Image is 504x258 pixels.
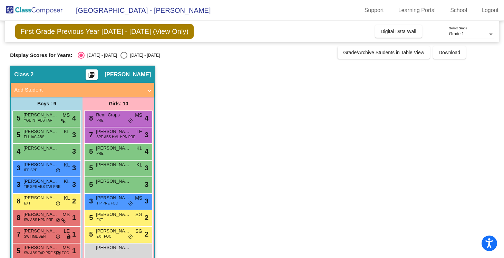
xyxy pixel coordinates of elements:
[87,214,93,221] span: 5
[449,31,464,36] span: Grade 1
[72,246,76,256] span: 1
[135,228,142,235] span: SG
[15,230,20,238] span: 7
[24,134,44,140] span: ELL IAC ABS
[56,234,60,240] span: do_not_disturb_alt
[476,5,504,16] a: Logout
[24,217,54,222] span: SW ABS HPN PRE
[96,217,103,222] span: EXT
[72,130,76,140] span: 3
[14,71,33,78] span: Class 2
[87,197,93,205] span: 3
[96,201,118,206] span: TIP PRE FOC
[381,29,416,34] span: Digital Data Wall
[23,145,58,152] span: [PERSON_NAME]
[15,147,20,155] span: 4
[87,147,93,155] span: 5
[56,201,60,207] span: do_not_disturb_alt
[128,118,133,124] span: do_not_disturb_alt
[24,234,46,239] span: SW HML SEN
[145,113,148,123] span: 4
[56,251,60,256] span: do_not_disturb_alt
[24,184,60,189] span: TIP SPE ABS TAR PRE
[64,194,70,202] span: KL
[87,181,93,188] span: 5
[64,161,70,169] span: KL
[15,214,20,221] span: 8
[62,112,70,119] span: MS
[15,181,20,188] span: 3
[96,128,130,135] span: [PERSON_NAME]
[96,134,135,140] span: SPE ABS HML HPN PRE
[127,52,160,58] div: [DATE] - [DATE]
[24,168,37,173] span: IEP SPE
[23,228,58,235] span: [PERSON_NAME]
[105,71,151,78] span: [PERSON_NAME]
[23,244,58,251] span: [PERSON_NAME]
[23,178,58,185] span: [PERSON_NAME]
[145,212,148,223] span: 2
[145,130,148,140] span: 3
[15,114,20,122] span: 5
[135,194,142,202] span: MS
[72,179,76,190] span: 3
[128,234,133,240] span: do_not_disturb_alt
[145,179,148,190] span: 3
[445,5,473,16] a: School
[87,164,93,172] span: 5
[14,86,143,94] mat-panel-title: Add Student
[23,194,58,201] span: [PERSON_NAME]
[56,218,60,223] span: do_not_disturb_alt
[83,97,154,111] div: Girls: 10
[11,83,154,97] mat-expansion-panel-header: Add Student
[439,50,460,55] span: Download
[136,128,142,135] span: LE
[85,52,117,58] div: [DATE] - [DATE]
[23,112,58,118] span: [PERSON_NAME]
[96,118,104,123] span: PRE
[72,146,76,156] span: 3
[145,196,148,206] span: 3
[72,229,76,239] span: 1
[145,229,148,239] span: 2
[343,50,424,55] span: Grade/Archive Students in Table View
[86,69,98,80] button: Print Students Details
[24,118,52,123] span: YGL INT ABS TAR
[69,5,211,16] span: [GEOGRAPHIC_DATA] - [PERSON_NAME]
[96,211,130,218] span: [PERSON_NAME]
[72,212,76,223] span: 1
[64,178,70,185] span: KL
[72,113,76,123] span: 4
[87,114,93,122] span: 8
[128,201,133,207] span: do_not_disturb_alt
[24,250,69,256] span: SW ABS TAR PRE SEN FOC
[96,234,111,239] span: EXT FOC
[96,151,104,156] span: PRE
[10,52,72,58] span: Display Scores for Years:
[96,112,130,118] span: Remi Craps
[338,46,430,59] button: Grade/Archive Students in Table View
[145,146,148,156] span: 4
[23,128,58,135] span: [PERSON_NAME]
[359,5,389,16] a: Support
[87,71,96,81] mat-icon: picture_as_pdf
[15,131,20,138] span: 5
[72,196,76,206] span: 2
[96,161,130,168] span: [PERSON_NAME]
[15,247,20,255] span: 5
[66,234,71,240] span: lock
[96,244,130,251] span: [PERSON_NAME]
[87,131,93,138] span: 7
[135,112,142,119] span: MS
[62,211,70,218] span: MS
[433,46,466,59] button: Download
[24,201,30,206] span: EXT
[15,24,194,39] span: First Grade Previous Year [DATE] - [DATE] (View Only)
[56,168,60,173] span: do_not_disturb_alt
[96,194,130,201] span: [PERSON_NAME]
[96,145,130,152] span: [PERSON_NAME]
[375,25,422,38] button: Digital Data Wall
[64,228,70,235] span: LE
[11,97,83,111] div: Boys : 9
[87,230,93,238] span: 5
